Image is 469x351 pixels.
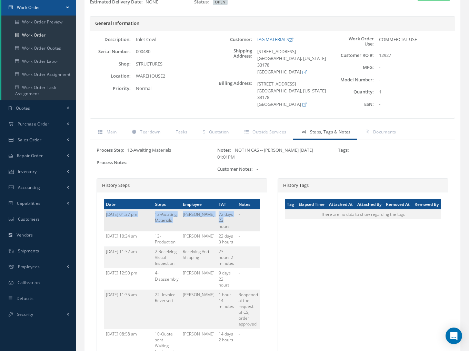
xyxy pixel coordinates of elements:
[297,199,327,210] th: Elapsed Time
[237,290,260,329] td: Reopened at the request of CS, order approved.
[217,199,237,210] th: TAT
[212,48,252,75] label: Shipping Address:
[18,121,49,127] span: Purchase Order
[90,126,123,140] a: Main
[257,166,258,172] span: -
[384,199,412,210] th: Removed At
[333,102,374,107] label: ESN:
[237,231,260,247] td: -
[181,231,217,247] td: [PERSON_NAME]
[17,232,33,238] span: Vendors
[18,137,41,143] span: Sales Order
[355,199,384,210] th: Attached By
[373,129,396,135] span: Documents
[123,126,167,140] a: Teardown
[97,147,207,154] div: 12-Awaiting Materials
[17,153,43,159] span: Repair Order
[107,129,117,135] span: Main
[1,42,76,55] a: Work Order Quotes
[97,179,267,193] div: History Steps
[153,231,181,247] td: 13-Production
[285,199,297,210] th: Tag
[90,37,131,42] label: Description:
[18,184,40,190] span: Accounting
[153,247,181,268] td: 2-Receiving Visual Inspection
[153,290,181,329] td: 22- Invoice Reversed
[104,210,153,231] td: [DATE] 01:37 pm
[237,268,260,290] td: -
[252,81,333,108] div: [STREET_ADDRESS] [GEOGRAPHIC_DATA], [US_STATE] 33178 [GEOGRAPHIC_DATA]
[333,77,374,82] label: Model Number:
[374,36,455,47] div: COMMERCIAL USE
[18,264,40,270] span: Employees
[217,231,237,247] td: 22 days 3 hours
[167,126,194,140] a: Tasks
[131,73,212,80] div: WAREHOUSE2
[252,129,286,135] span: Outside Services
[1,55,76,68] a: Work Order Labor
[90,86,131,91] label: Priority:
[181,210,217,231] td: [PERSON_NAME]
[217,147,313,160] span: NOT IN CAS -- [PERSON_NAME] [DATE] 01:01PM
[131,61,212,68] div: STRUCTURES
[257,36,293,42] a: IAG MATERIALS
[333,36,374,47] label: Work Order Use:
[212,81,252,108] label: Billing Address:
[327,199,355,210] th: Attached At
[310,129,351,135] span: Steps, Tags & Notes
[374,77,455,83] div: -
[357,126,403,140] a: Documents
[293,126,357,140] a: Steps, Tags & Notes
[446,328,462,344] div: Open Intercom Messenger
[104,268,153,290] td: [DATE] 12:50 pm
[236,126,293,140] a: Outside Services
[140,129,160,135] span: Teardown
[153,199,181,210] th: Steps
[374,101,455,108] div: -
[16,105,30,111] span: Quotes
[237,247,260,268] td: -
[17,295,33,301] span: Defaults
[176,129,188,135] span: Tasks
[374,89,455,96] div: 1
[17,311,33,317] span: Security
[278,179,448,193] div: History Tags
[131,36,212,43] div: Inlet Cowl
[18,280,40,285] span: Calibration
[104,247,153,268] td: [DATE] 11:32 am
[1,81,76,100] a: Work Order Task Assignment
[104,199,153,210] th: Date
[338,148,349,153] label: Tags:
[95,21,450,26] h5: General Information
[181,268,217,290] td: [PERSON_NAME]
[131,85,212,92] div: Normal
[17,200,41,206] span: Capabilities
[1,29,76,42] a: Work Order
[217,247,237,268] td: 23 hours 2 minutes
[333,53,374,58] label: Customer RO #:
[379,52,391,58] span: 12927
[153,210,181,231] td: 12-Awaiting Materials
[412,199,441,210] th: Removed By
[18,248,39,254] span: Shipments
[217,148,231,153] label: Notes:
[237,199,260,210] th: Notes
[97,148,124,153] label: Process Step:
[333,65,374,70] label: MFG:
[1,68,76,81] a: Work Order Assignment
[104,231,153,247] td: [DATE] 10:34 am
[104,290,153,329] td: [DATE] 11:35 am
[212,37,252,42] label: Customer:
[136,48,150,54] span: 000480
[237,210,260,231] td: -
[333,89,374,94] label: Quantity:
[217,167,253,172] label: Customer Notes:
[1,16,76,29] a: Work Order Preview
[217,210,237,231] td: 72 days 23 hours
[209,129,229,135] span: Quotation
[90,49,131,54] label: Serial Number:
[90,73,131,79] label: Location:
[217,268,237,290] td: 9 days 22 hours
[181,199,217,210] th: Employee
[252,48,333,75] div: [STREET_ADDRESS] [GEOGRAPHIC_DATA], [US_STATE] 33178 [GEOGRAPHIC_DATA]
